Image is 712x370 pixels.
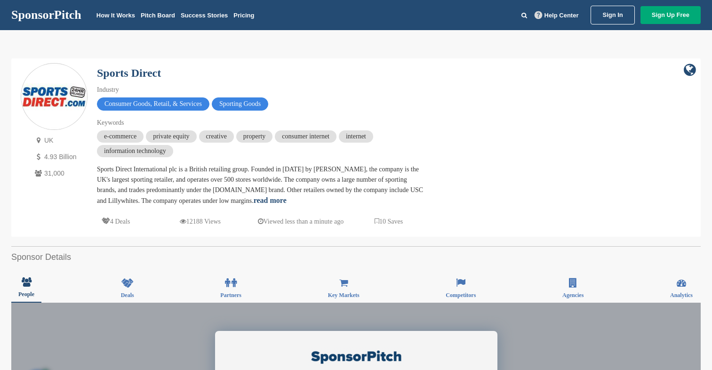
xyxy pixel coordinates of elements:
[121,292,134,298] span: Deals
[97,67,161,79] a: Sports Direct
[97,130,144,143] span: e-commerce
[446,292,476,298] span: Competitors
[32,168,88,179] p: 31,000
[96,12,135,19] a: How It Works
[97,85,426,95] div: Industry
[97,164,426,206] div: Sports Direct International plc is a British retailing group. Founded in [DATE] by [PERSON_NAME],...
[562,292,584,298] span: Agencies
[640,6,701,24] a: Sign Up Free
[11,9,81,21] a: SponsorPitch
[258,216,344,227] p: Viewed less than a minute ago
[591,6,634,24] a: Sign In
[375,216,403,227] p: 10 Saves
[199,130,234,143] span: creative
[236,130,272,143] span: property
[146,130,196,143] span: private equity
[21,64,87,130] img: Sponsorpitch & Sports Direct
[670,292,693,298] span: Analytics
[181,12,228,19] a: Success Stories
[275,130,336,143] span: consumer internet
[220,292,241,298] span: Partners
[233,12,254,19] a: Pricing
[97,145,173,157] span: information technology
[32,135,88,146] p: UK
[339,130,373,143] span: internet
[533,10,581,21] a: Help Center
[141,12,175,19] a: Pitch Board
[18,291,34,297] span: People
[11,251,701,264] h2: Sponsor Details
[180,216,221,227] p: 12188 Views
[254,196,287,204] a: read more
[684,63,696,77] a: company link
[97,118,426,128] div: Keywords
[32,151,88,163] p: 4.93 Billion
[212,97,268,111] span: Sporting Goods
[97,97,209,111] span: Consumer Goods, Retail, & Services
[102,216,130,227] p: 4 Deals
[328,292,360,298] span: Key Markets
